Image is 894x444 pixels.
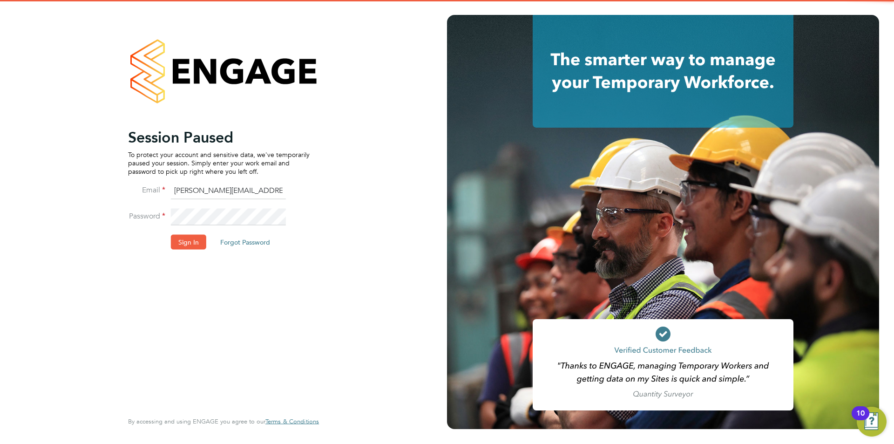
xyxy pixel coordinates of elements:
h2: Session Paused [128,128,310,146]
a: Terms & Conditions [265,418,319,425]
button: Sign In [171,234,206,249]
button: Open Resource Center, 10 new notifications [857,407,887,437]
label: Email [128,185,165,195]
span: Terms & Conditions [265,417,319,425]
label: Password [128,211,165,221]
span: By accessing and using ENGAGE you agree to our [128,417,319,425]
div: 10 [856,413,865,425]
p: To protect your account and sensitive data, we've temporarily paused your session. Simply enter y... [128,150,310,176]
button: Forgot Password [213,234,278,249]
input: Enter your work email... [171,183,286,199]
